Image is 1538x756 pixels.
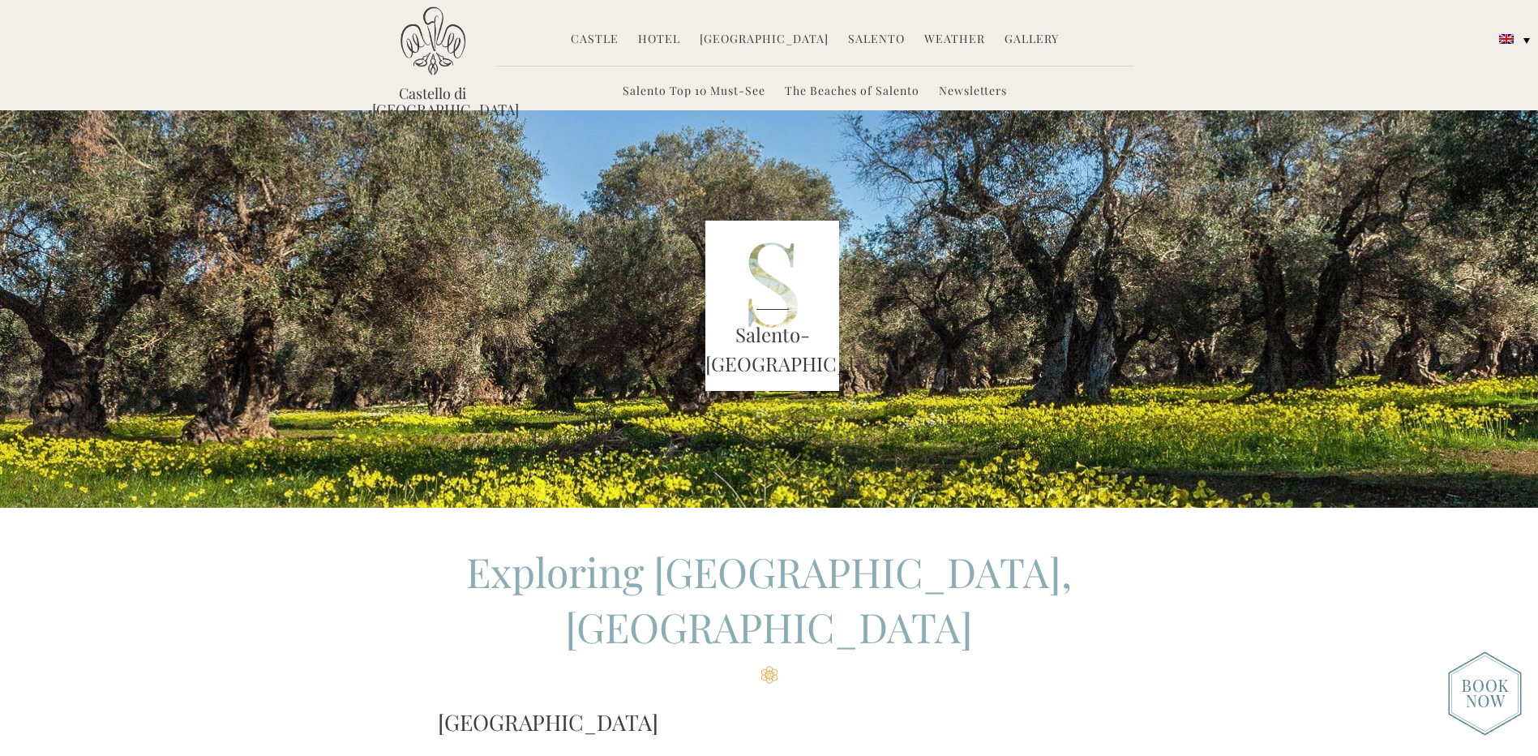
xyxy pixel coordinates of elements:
h3: Salento-[GEOGRAPHIC_DATA] [705,320,840,378]
a: [GEOGRAPHIC_DATA] [700,31,829,49]
a: Hotel [638,31,680,49]
h3: [GEOGRAPHIC_DATA] [438,706,1100,738]
a: Castle [571,31,619,49]
h2: Exploring [GEOGRAPHIC_DATA], [GEOGRAPHIC_DATA] [438,544,1100,684]
a: Weather [924,31,985,49]
a: Newsletters [939,83,1007,101]
a: The Beaches of Salento [785,83,919,101]
img: S_Lett_green.png [705,221,840,391]
img: new-booknow.png [1448,651,1522,736]
a: Salento Top 10 Must-See [623,83,765,101]
a: Gallery [1005,31,1059,49]
a: Salento [848,31,905,49]
img: English [1499,34,1514,44]
a: Castello di [GEOGRAPHIC_DATA] [372,85,494,118]
img: Castello di Ugento [401,6,465,75]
